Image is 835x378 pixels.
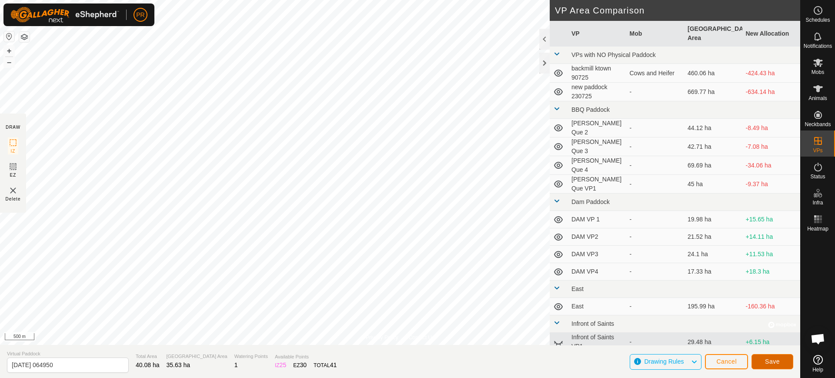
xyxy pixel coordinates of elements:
[630,69,681,78] div: Cows and Heifer
[805,122,831,127] span: Neckbands
[571,285,584,292] span: East
[684,156,742,175] td: 69.69 ha
[742,64,801,83] td: -424.43 ha
[684,228,742,246] td: 21.52 ha
[8,185,18,196] img: VP
[630,232,681,241] div: -
[742,21,801,47] th: New Allocation
[275,353,337,361] span: Available Points
[742,175,801,194] td: -9.37 ha
[801,351,835,376] a: Help
[630,87,681,97] div: -
[136,361,160,368] span: 40.08 ha
[568,298,626,315] td: East
[568,211,626,228] td: DAM VP 1
[742,119,801,137] td: -8.49 ha
[742,211,801,228] td: +15.65 ha
[742,156,801,175] td: -34.06 ha
[742,298,801,315] td: -160.36 ha
[684,246,742,263] td: 24.1 ha
[705,354,748,369] button: Cancel
[568,246,626,263] td: DAM VP3
[765,358,780,365] span: Save
[568,64,626,83] td: backmill ktown 90725
[568,137,626,156] td: [PERSON_NAME] Que 3
[568,119,626,137] td: [PERSON_NAME] Que 2
[742,137,801,156] td: -7.08 ha
[293,361,307,370] div: EZ
[630,338,681,347] div: -
[366,334,398,341] a: Privacy Policy
[684,175,742,194] td: 45 ha
[684,64,742,83] td: 460.06 ha
[234,361,238,368] span: 1
[813,148,822,153] span: VPs
[684,298,742,315] td: 195.99 ha
[751,354,793,369] button: Save
[6,124,20,130] div: DRAW
[630,215,681,224] div: -
[742,83,801,101] td: -634.14 ha
[6,196,21,202] span: Delete
[10,7,119,23] img: Gallagher Logo
[742,333,801,351] td: +6.15 ha
[807,226,828,231] span: Heatmap
[300,361,307,368] span: 30
[812,200,823,205] span: Infra
[812,367,823,372] span: Help
[568,333,626,351] td: Infront of Saints VP1
[805,17,830,23] span: Schedules
[275,361,286,370] div: IZ
[167,353,227,360] span: [GEOGRAPHIC_DATA] Area
[571,320,614,327] span: Infront of Saints
[571,106,610,113] span: BBQ Paddock
[742,246,801,263] td: +11.53 ha
[810,174,825,179] span: Status
[684,137,742,156] td: 42.71 ha
[742,228,801,246] td: +14.11 ha
[630,302,681,311] div: -
[571,198,610,205] span: Dam Paddock
[630,161,681,170] div: -
[409,334,434,341] a: Contact Us
[716,358,737,365] span: Cancel
[630,180,681,189] div: -
[568,83,626,101] td: new paddock 230725
[4,46,14,56] button: +
[280,361,287,368] span: 25
[630,124,681,133] div: -
[808,96,827,101] span: Animals
[330,361,337,368] span: 41
[684,83,742,101] td: 669.77 ha
[630,142,681,151] div: -
[684,211,742,228] td: 19.98 ha
[167,361,190,368] span: 35.63 ha
[684,263,742,281] td: 17.33 ha
[805,326,831,352] div: Open chat
[7,350,129,358] span: Virtual Paddock
[555,5,800,16] h2: VP Area Comparison
[568,175,626,194] td: [PERSON_NAME] Que VP1
[630,250,681,259] div: -
[136,10,144,20] span: PR
[568,263,626,281] td: DAM VP4
[684,119,742,137] td: 44.12 ha
[314,361,337,370] div: TOTAL
[684,333,742,351] td: 29.48 ha
[4,57,14,67] button: –
[11,148,16,154] span: IZ
[742,263,801,281] td: +18.3 ha
[812,70,824,75] span: Mobs
[10,172,17,178] span: EZ
[136,353,160,360] span: Total Area
[19,32,30,42] button: Map Layers
[568,228,626,246] td: DAM VP2
[626,21,685,47] th: Mob
[568,156,626,175] td: [PERSON_NAME] Que 4
[804,43,832,49] span: Notifications
[571,51,656,58] span: VPs with NO Physical Paddock
[234,353,268,360] span: Watering Points
[568,21,626,47] th: VP
[4,31,14,42] button: Reset Map
[630,267,681,276] div: -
